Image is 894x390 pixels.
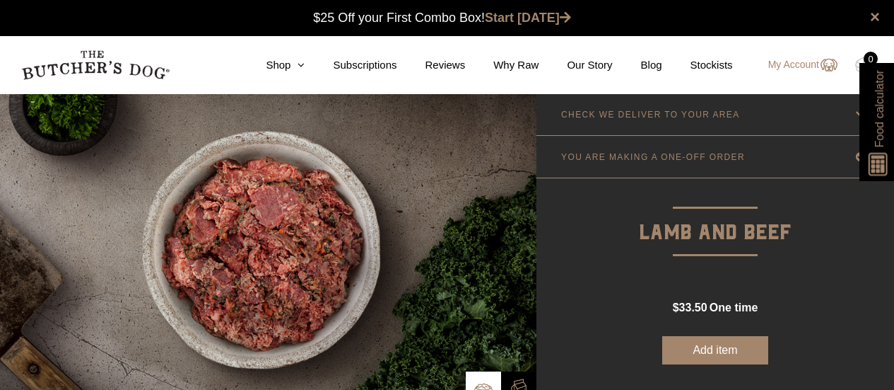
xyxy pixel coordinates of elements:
[710,302,758,314] span: one time
[561,152,745,162] p: YOU ARE MAKING A ONE-OFF ORDER
[536,178,894,250] p: Lamb and Beef
[539,57,612,74] a: Our Story
[561,110,740,120] p: CHECK WE DELIVER TO YOUR AREA
[536,93,894,135] a: CHECK WE DELIVER TO YOUR AREA
[870,8,880,25] a: close
[871,70,888,147] span: Food calculator
[855,57,873,75] img: TBD_Cart-Empty.png
[397,57,466,74] a: Reviews
[754,57,837,74] a: My Account
[536,136,894,178] a: YOU ARE MAKING A ONE-OFF ORDER
[679,302,707,314] span: 33.50
[613,57,662,74] a: Blog
[305,57,396,74] a: Subscriptions
[864,52,878,66] div: 0
[465,57,539,74] a: Why Raw
[662,57,733,74] a: Stockists
[237,57,305,74] a: Shop
[673,302,679,314] span: $
[662,336,768,365] button: Add item
[485,11,571,25] a: Start [DATE]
